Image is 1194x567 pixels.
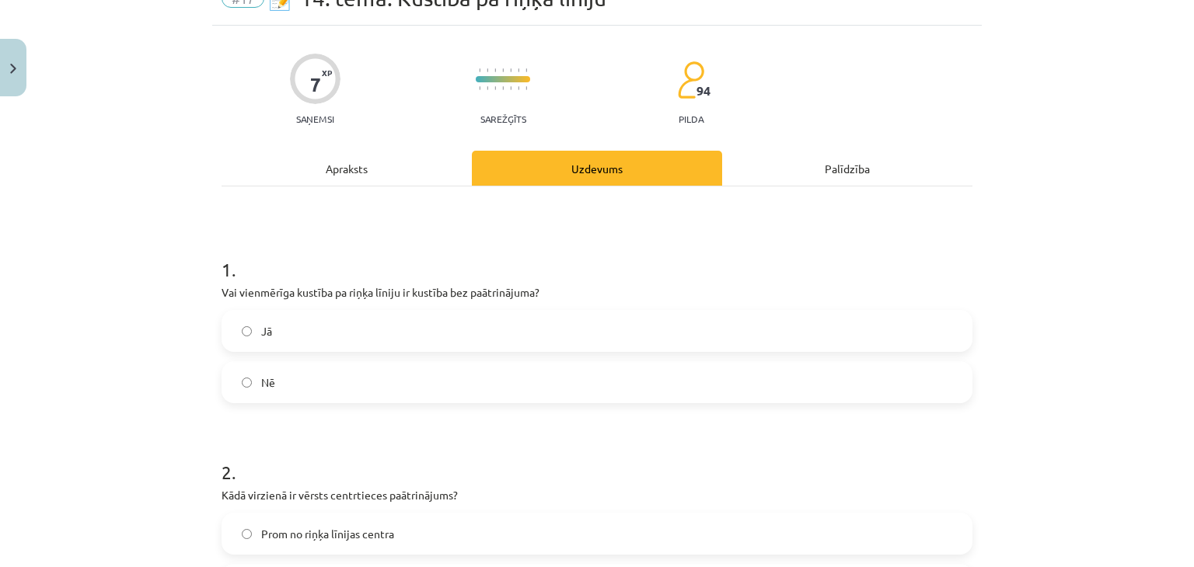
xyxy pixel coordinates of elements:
h1: 1 . [222,231,972,280]
span: XP [322,68,332,77]
img: icon-short-line-57e1e144782c952c97e751825c79c345078a6d821885a25fce030b3d8c18986b.svg [502,68,504,72]
img: icon-short-line-57e1e144782c952c97e751825c79c345078a6d821885a25fce030b3d8c18986b.svg [510,86,511,90]
span: 94 [696,84,710,98]
img: icon-short-line-57e1e144782c952c97e751825c79c345078a6d821885a25fce030b3d8c18986b.svg [518,68,519,72]
p: Saņemsi [290,113,340,124]
input: Jā [242,326,252,336]
img: icon-short-line-57e1e144782c952c97e751825c79c345078a6d821885a25fce030b3d8c18986b.svg [510,68,511,72]
img: icon-short-line-57e1e144782c952c97e751825c79c345078a6d821885a25fce030b3d8c18986b.svg [487,68,488,72]
div: Uzdevums [472,151,722,186]
input: Prom no riņķa līnijas centra [242,529,252,539]
img: icon-short-line-57e1e144782c952c97e751825c79c345078a6d821885a25fce030b3d8c18986b.svg [494,68,496,72]
span: Jā [261,323,272,339]
div: Apraksts [222,151,472,186]
img: icon-short-line-57e1e144782c952c97e751825c79c345078a6d821885a25fce030b3d8c18986b.svg [525,68,527,72]
img: icon-short-line-57e1e144782c952c97e751825c79c345078a6d821885a25fce030b3d8c18986b.svg [518,86,519,90]
img: icon-short-line-57e1e144782c952c97e751825c79c345078a6d821885a25fce030b3d8c18986b.svg [487,86,488,90]
img: icon-short-line-57e1e144782c952c97e751825c79c345078a6d821885a25fce030b3d8c18986b.svg [479,86,480,90]
div: Palīdzība [722,151,972,186]
p: Vai vienmērīga kustība pa riņķa līniju ir kustība bez paātrinājuma? [222,284,972,301]
img: icon-close-lesson-0947bae3869378f0d4975bcd49f059093ad1ed9edebbc8119c70593378902aed.svg [10,64,16,74]
p: Kādā virzienā ir vērsts centrtieces paātrinājums? [222,487,972,503]
img: students-c634bb4e5e11cddfef0936a35e636f08e4e9abd3cc4e673bd6f9a4125e45ecb1.svg [677,61,704,99]
div: 7 [310,74,321,96]
p: pilda [679,113,703,124]
img: icon-short-line-57e1e144782c952c97e751825c79c345078a6d821885a25fce030b3d8c18986b.svg [479,68,480,72]
span: Nē [261,374,275,391]
img: icon-short-line-57e1e144782c952c97e751825c79c345078a6d821885a25fce030b3d8c18986b.svg [494,86,496,90]
span: Prom no riņķa līnijas centra [261,526,394,542]
input: Nē [242,377,252,388]
h1: 2 . [222,434,972,482]
img: icon-short-line-57e1e144782c952c97e751825c79c345078a6d821885a25fce030b3d8c18986b.svg [525,86,527,90]
p: Sarežģīts [480,113,526,124]
img: icon-short-line-57e1e144782c952c97e751825c79c345078a6d821885a25fce030b3d8c18986b.svg [502,86,504,90]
